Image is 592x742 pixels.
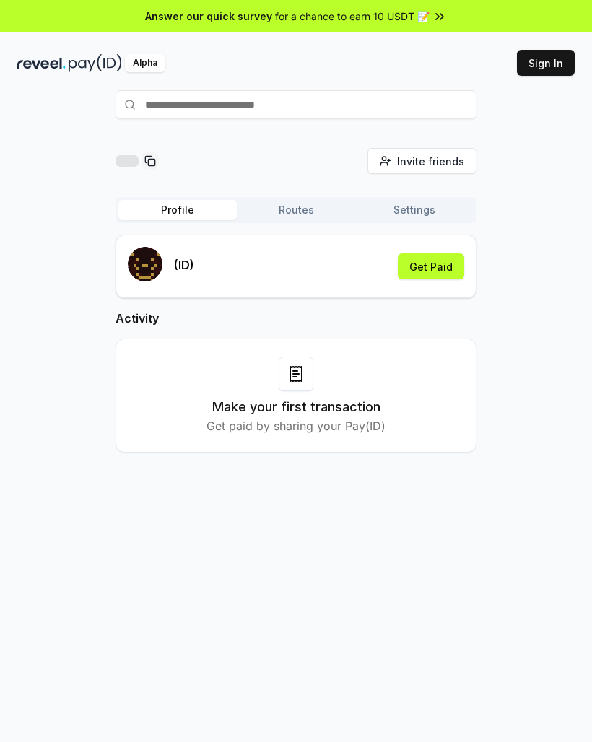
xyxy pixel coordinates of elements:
h3: Make your first transaction [212,397,380,417]
span: Answer our quick survey [145,9,272,24]
button: Settings [355,200,474,220]
button: Routes [237,200,355,220]
img: reveel_dark [17,54,66,72]
button: Profile [118,200,237,220]
button: Invite friends [367,148,476,174]
img: pay_id [69,54,122,72]
span: for a chance to earn 10 USDT 📝 [275,9,430,24]
p: Get paid by sharing your Pay(ID) [206,417,386,435]
button: Sign In [517,50,575,76]
p: (ID) [174,256,194,274]
h2: Activity [116,310,476,327]
button: Get Paid [398,253,464,279]
span: Invite friends [397,154,464,169]
div: Alpha [125,54,165,72]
